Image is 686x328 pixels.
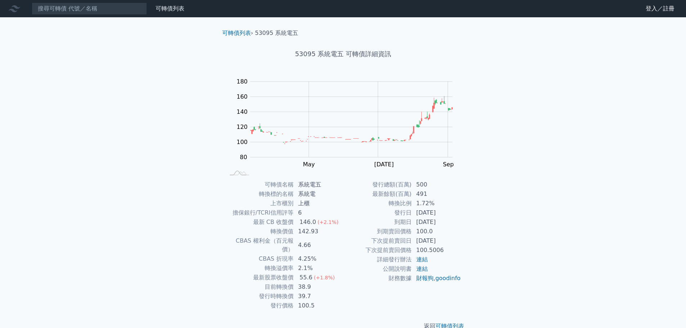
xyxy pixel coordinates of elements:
[412,236,461,246] td: [DATE]
[343,236,412,246] td: 下次提前賣回日
[314,275,335,280] span: (+1.8%)
[343,199,412,208] td: 轉換比例
[233,78,463,183] g: Chart
[225,254,294,264] td: CBAS 折現率
[216,49,470,59] h1: 53095 系統電五 可轉債詳細資訊
[237,108,248,115] tspan: 140
[294,199,343,208] td: 上櫃
[412,274,461,283] td: ,
[343,246,412,255] td: 下次提前賣回價格
[156,5,184,12] a: 可轉債列表
[294,264,343,273] td: 2.1%
[294,301,343,310] td: 100.5
[343,274,412,283] td: 財務數據
[318,219,338,225] span: (+2.1%)
[294,180,343,189] td: 系統電五
[225,227,294,236] td: 轉換價值
[222,30,251,36] a: 可轉債列表
[294,189,343,199] td: 系統電
[343,255,412,264] td: 詳細發行辦法
[412,189,461,199] td: 491
[237,78,248,85] tspan: 180
[237,123,248,130] tspan: 120
[374,161,394,168] tspan: [DATE]
[412,217,461,227] td: [DATE]
[303,161,315,168] tspan: May
[343,264,412,274] td: 公開說明書
[343,180,412,189] td: 發行總額(百萬)
[412,208,461,217] td: [DATE]
[416,265,428,272] a: 連結
[225,189,294,199] td: 轉換標的名稱
[225,282,294,292] td: 目前轉換價
[237,93,248,100] tspan: 160
[294,227,343,236] td: 142.93
[343,217,412,227] td: 到期日
[343,189,412,199] td: 最新餘額(百萬)
[412,246,461,255] td: 100.5006
[412,227,461,236] td: 100.0
[255,29,298,37] li: 53095 系統電五
[225,236,294,254] td: CBAS 權利金（百元報價）
[225,180,294,189] td: 可轉債名稱
[412,180,461,189] td: 500
[343,208,412,217] td: 發行日
[412,199,461,208] td: 1.72%
[298,218,318,226] div: 146.0
[32,3,147,15] input: 搜尋可轉債 代號／名稱
[640,3,680,14] a: 登入／註冊
[225,273,294,282] td: 最新股票收盤價
[294,208,343,217] td: 6
[294,236,343,254] td: 4.66
[294,254,343,264] td: 4.25%
[225,264,294,273] td: 轉換溢價率
[343,227,412,236] td: 到期賣回價格
[225,199,294,208] td: 上市櫃別
[237,139,248,145] tspan: 100
[225,292,294,301] td: 發行時轉換價
[225,217,294,227] td: 最新 CB 收盤價
[416,275,434,282] a: 財報狗
[294,292,343,301] td: 39.7
[435,275,461,282] a: goodinfo
[240,154,247,161] tspan: 80
[416,256,428,263] a: 連結
[294,282,343,292] td: 38.9
[298,273,314,282] div: 55.6
[225,208,294,217] td: 擔保銀行/TCRI信用評等
[443,161,454,168] tspan: Sep
[222,29,253,37] li: ›
[225,301,294,310] td: 發行價格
